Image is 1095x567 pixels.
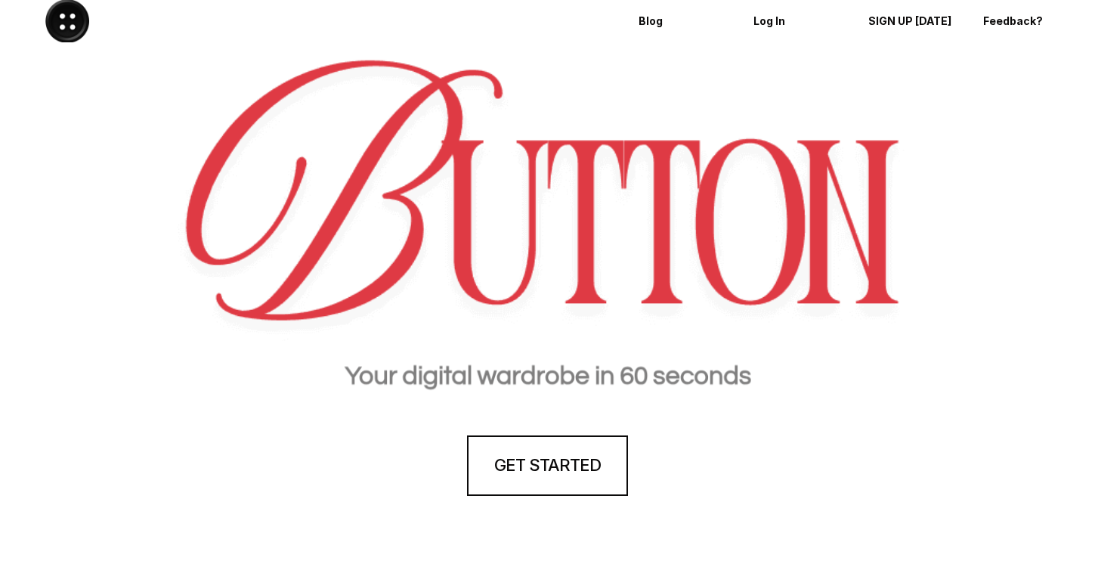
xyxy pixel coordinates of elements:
[494,454,600,477] h4: GET STARTED
[753,15,840,28] p: Log In
[858,2,965,41] a: SIGN UP [DATE]
[467,435,627,496] a: GET STARTED
[345,363,751,389] strong: Your digital wardrobe in 60 seconds
[973,2,1080,41] a: Feedback?
[743,2,850,41] a: Log In
[868,15,954,28] p: SIGN UP [DATE]
[639,15,725,28] p: Blog
[628,2,735,41] a: Blog
[983,15,1069,28] p: Feedback?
